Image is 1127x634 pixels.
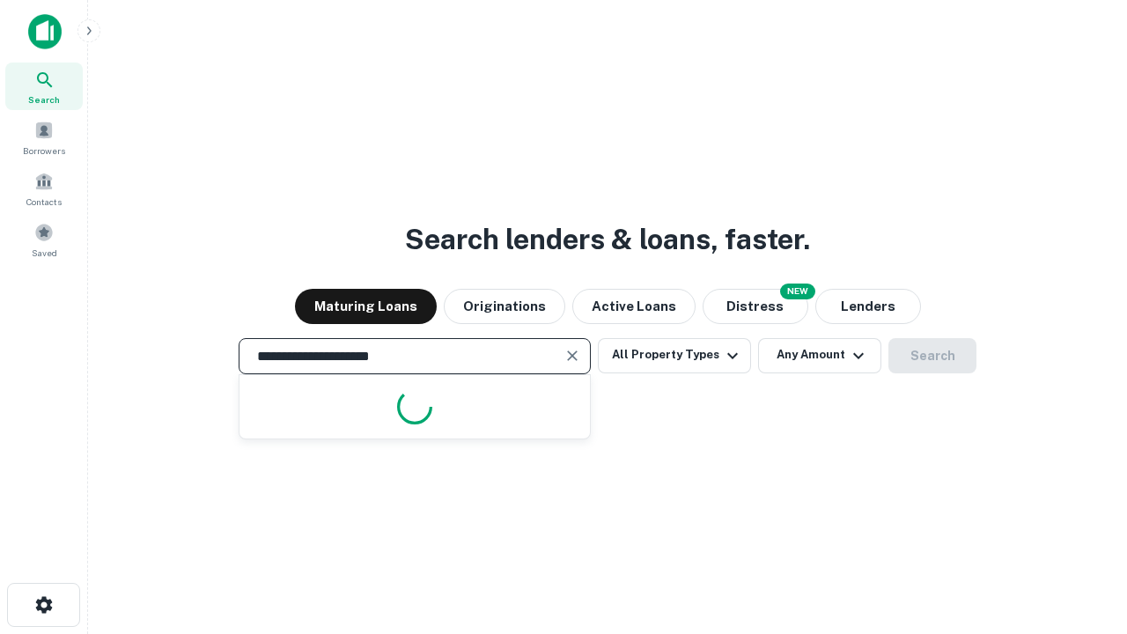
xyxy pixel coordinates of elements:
button: Maturing Loans [295,289,437,324]
a: Saved [5,216,83,263]
a: Contacts [5,165,83,212]
img: capitalize-icon.png [28,14,62,49]
span: Search [28,92,60,107]
span: Saved [32,246,57,260]
button: All Property Types [598,338,751,373]
iframe: Chat Widget [1039,493,1127,578]
button: Originations [444,289,565,324]
button: Clear [560,343,585,368]
a: Borrowers [5,114,83,161]
h3: Search lenders & loans, faster. [405,218,810,261]
a: Search [5,63,83,110]
button: Any Amount [758,338,881,373]
span: Borrowers [23,144,65,158]
button: Search distressed loans with lien and other non-mortgage details. [703,289,808,324]
button: Active Loans [572,289,696,324]
button: Lenders [815,289,921,324]
span: Contacts [26,195,62,209]
div: NEW [780,284,815,299]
